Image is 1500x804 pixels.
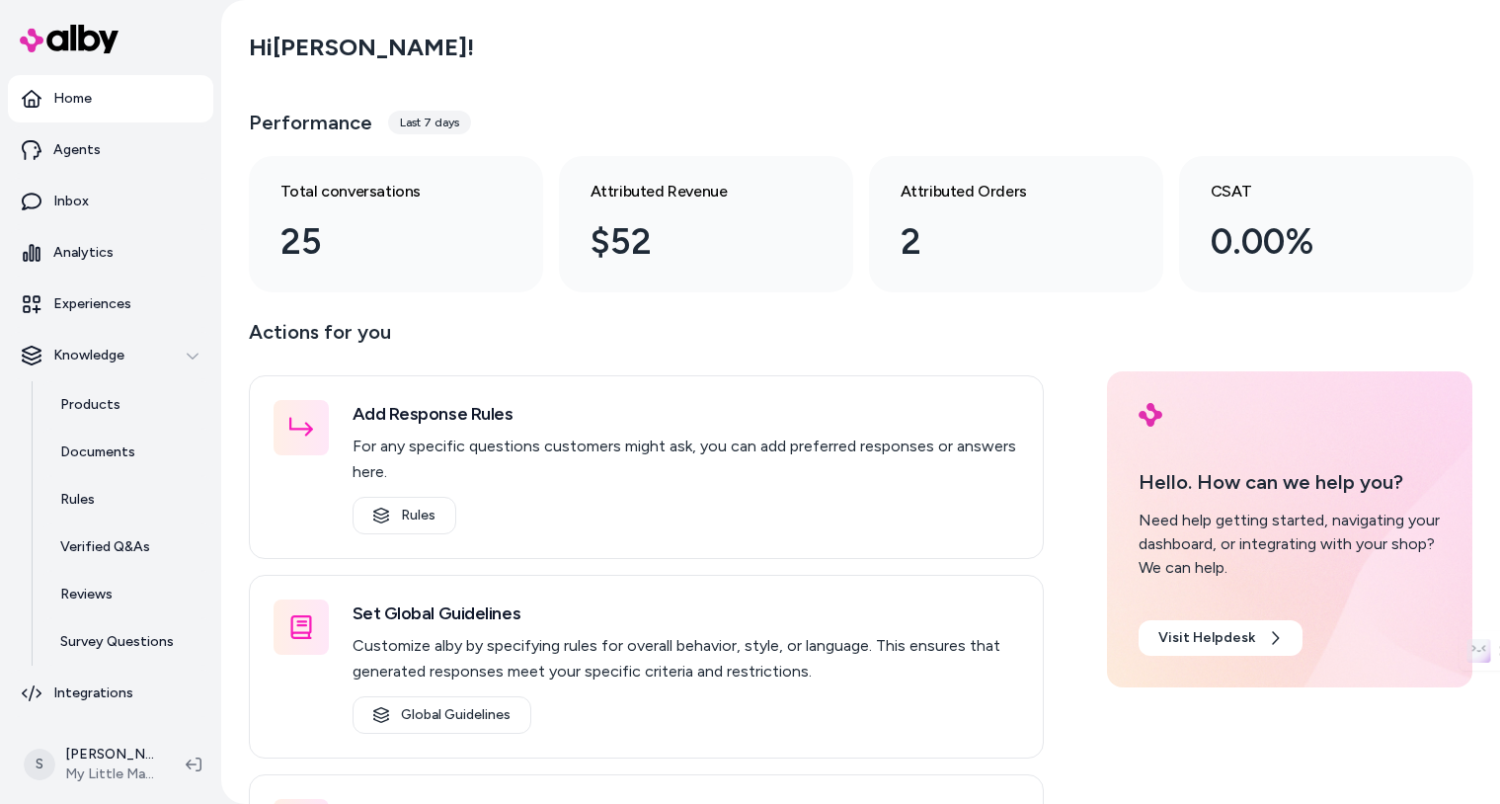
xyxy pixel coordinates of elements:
[53,243,114,263] p: Analytics
[1139,509,1442,580] div: Need help getting started, navigating your dashboard, or integrating with your shop? We can help.
[60,632,174,652] p: Survey Questions
[591,215,790,269] div: $52
[60,442,135,462] p: Documents
[1211,215,1410,269] div: 0.00%
[249,109,372,136] h3: Performance
[60,537,150,557] p: Verified Q&As
[20,25,118,53] img: alby Logo
[353,600,1019,627] h3: Set Global Guidelines
[559,156,853,292] a: Attributed Revenue $52
[65,764,154,784] span: My Little Magic Shop
[60,585,113,604] p: Reviews
[53,346,124,365] p: Knowledge
[53,89,92,109] p: Home
[869,156,1163,292] a: Attributed Orders 2
[280,180,480,203] h3: Total conversations
[1139,620,1303,656] a: Visit Helpdesk
[249,33,474,62] h2: Hi [PERSON_NAME] !
[53,683,133,703] p: Integrations
[1211,180,1410,203] h3: CSAT
[8,281,213,328] a: Experiences
[8,332,213,379] button: Knowledge
[60,395,120,415] p: Products
[60,490,95,510] p: Rules
[8,126,213,174] a: Agents
[353,400,1019,428] h3: Add Response Rules
[1139,467,1442,497] p: Hello. How can we help you?
[53,294,131,314] p: Experiences
[24,749,55,780] span: S
[53,140,101,160] p: Agents
[353,497,456,534] a: Rules
[353,633,1019,684] p: Customize alby by specifying rules for overall behavior, style, or language. This ensures that ge...
[1179,156,1473,292] a: CSAT 0.00%
[40,476,213,523] a: Rules
[40,618,213,666] a: Survey Questions
[591,180,790,203] h3: Attributed Revenue
[40,429,213,476] a: Documents
[8,229,213,277] a: Analytics
[8,670,213,717] a: Integrations
[249,156,543,292] a: Total conversations 25
[40,381,213,429] a: Products
[40,523,213,571] a: Verified Q&As
[280,215,480,269] div: 25
[353,696,531,734] a: Global Guidelines
[65,745,154,764] p: [PERSON_NAME]
[901,180,1100,203] h3: Attributed Orders
[53,192,89,211] p: Inbox
[8,178,213,225] a: Inbox
[8,75,213,122] a: Home
[249,316,1044,363] p: Actions for you
[901,215,1100,269] div: 2
[12,733,170,796] button: S[PERSON_NAME]My Little Magic Shop
[353,434,1019,485] p: For any specific questions customers might ask, you can add preferred responses or answers here.
[40,571,213,618] a: Reviews
[388,111,471,134] div: Last 7 days
[1139,403,1162,427] img: alby Logo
